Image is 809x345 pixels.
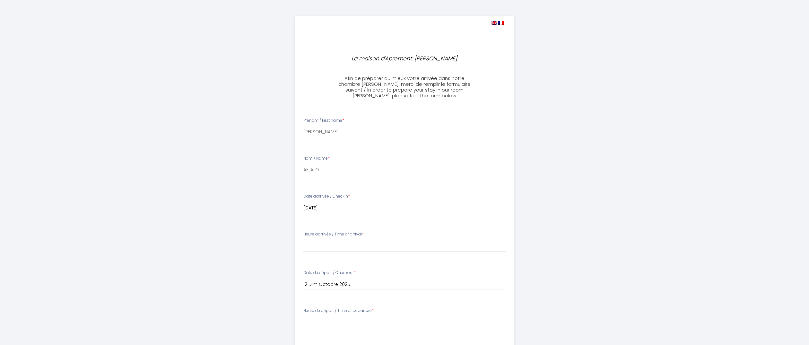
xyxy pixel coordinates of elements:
[303,155,330,162] label: Nom / Name
[303,270,356,276] label: Date de départ / Checkout
[303,118,344,124] label: Prénom / First name
[303,193,350,199] label: Date d'arrivée / Checkin
[491,21,497,25] img: en.png
[333,75,476,99] h3: Afin de préparer au mieux votre arrivée dans notre chambre [PERSON_NAME], merci de remplir le for...
[303,308,374,314] label: Heure de départ / Time of departure
[336,54,473,63] p: La maison d'Apremont: [PERSON_NAME]
[498,21,504,25] img: fr.png
[303,231,364,237] label: Heure d'arrivée / Time of arrival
